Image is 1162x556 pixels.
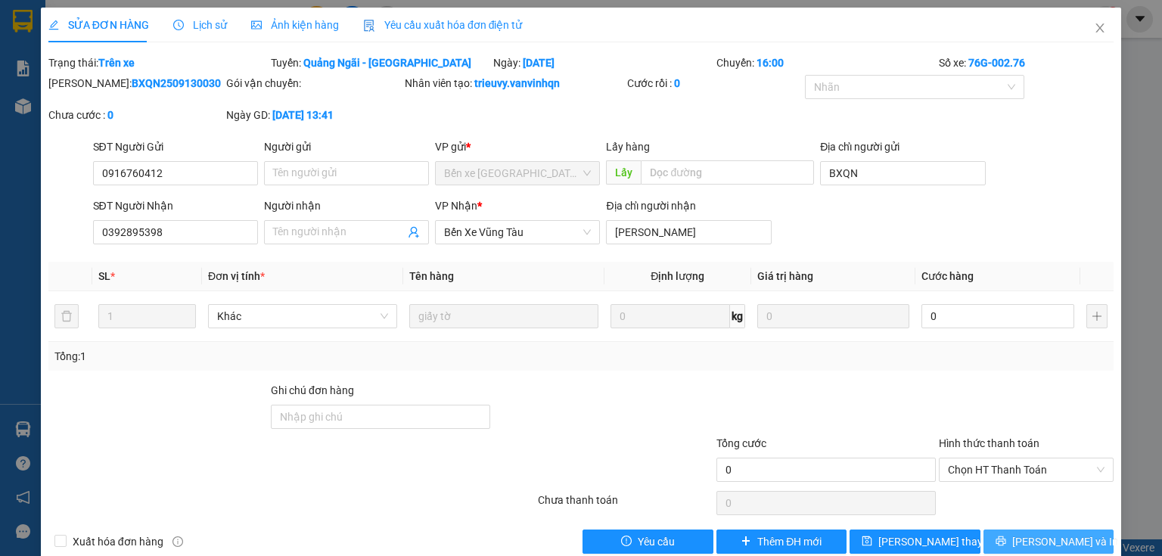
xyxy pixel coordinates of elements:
[264,138,429,155] div: Người gửi
[408,226,420,238] span: user-add
[606,160,641,185] span: Lấy
[651,270,704,282] span: Định lượng
[226,107,401,123] div: Ngày GD:
[862,536,872,548] span: save
[627,75,802,92] div: Cước rồi :
[48,107,223,123] div: Chưa cước :
[757,270,813,282] span: Giá trị hàng
[1012,533,1118,550] span: [PERSON_NAME] và In
[271,384,354,396] label: Ghi chú đơn hàng
[173,19,227,31] span: Lịch sử
[48,20,59,30] span: edit
[444,162,591,185] span: Bến xe Quảng Ngãi
[444,221,591,244] span: Bến Xe Vũng Tàu
[757,304,910,328] input: 0
[208,270,265,282] span: Đơn vị tính
[968,57,1025,69] b: 76G-002.76
[1086,304,1108,328] button: plus
[303,57,471,69] b: Quảng Ngãi - [GEOGRAPHIC_DATA]
[107,109,113,121] b: 0
[492,54,714,71] div: Ngày:
[363,20,375,32] img: icon
[715,54,937,71] div: Chuyến:
[54,348,449,365] div: Tổng: 1
[1079,8,1121,50] button: Close
[583,530,713,554] button: exclamation-circleYêu cầu
[48,75,223,92] div: [PERSON_NAME]:
[523,57,555,69] b: [DATE]
[921,270,974,282] span: Cước hàng
[606,141,650,153] span: Lấy hàng
[948,458,1105,481] span: Chọn HT Thanh Toán
[638,533,675,550] span: Yêu cầu
[757,57,784,69] b: 16:00
[939,437,1039,449] label: Hình thức thanh toán
[937,54,1115,71] div: Số xe:
[435,200,477,212] span: VP Nhận
[67,533,169,550] span: Xuất hóa đơn hàng
[621,536,632,548] span: exclamation-circle
[606,220,771,244] input: Địa chỉ của người nhận
[363,19,523,31] span: Yêu cầu xuất hóa đơn điện tử
[271,405,490,429] input: Ghi chú đơn hàng
[641,160,814,185] input: Dọc đường
[716,530,847,554] button: plusThêm ĐH mới
[132,77,221,89] b: BXQN2509130030
[251,19,339,31] span: Ảnh kiện hàng
[1094,22,1106,34] span: close
[674,77,680,89] b: 0
[716,437,766,449] span: Tổng cước
[606,197,771,214] div: Địa chỉ người nhận
[173,20,184,30] span: clock-circle
[730,304,745,328] span: kg
[405,75,624,92] div: Nhân viên tạo:
[272,109,334,121] b: [DATE] 13:41
[226,75,401,92] div: Gói vận chuyển:
[217,305,388,328] span: Khác
[93,197,258,214] div: SĐT Người Nhận
[48,19,149,31] span: SỬA ĐƠN HÀNG
[269,54,492,71] div: Tuyến:
[98,270,110,282] span: SL
[820,138,985,155] div: Địa chỉ người gửi
[996,536,1006,548] span: printer
[757,533,822,550] span: Thêm ĐH mới
[47,54,269,71] div: Trạng thái:
[983,530,1114,554] button: printer[PERSON_NAME] và In
[820,161,985,185] input: Địa chỉ của người gửi
[741,536,751,548] span: plus
[435,138,600,155] div: VP gửi
[98,57,135,69] b: Trên xe
[474,77,560,89] b: trieuvy.vanvinhqn
[409,270,454,282] span: Tên hàng
[409,304,598,328] input: VD: Bàn, Ghế
[251,20,262,30] span: picture
[536,492,714,518] div: Chưa thanh toán
[54,304,79,328] button: delete
[264,197,429,214] div: Người nhận
[850,530,980,554] button: save[PERSON_NAME] thay đổi
[93,138,258,155] div: SĐT Người Gửi
[172,536,183,547] span: info-circle
[878,533,999,550] span: [PERSON_NAME] thay đổi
